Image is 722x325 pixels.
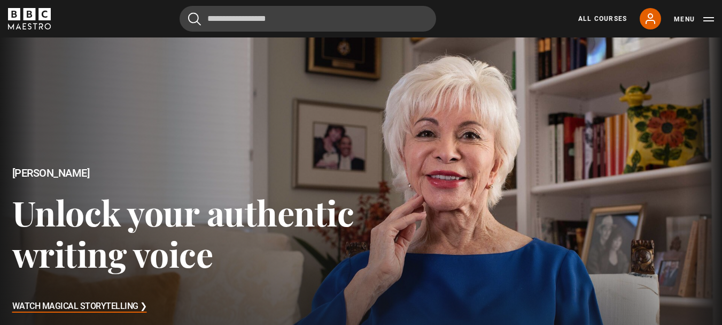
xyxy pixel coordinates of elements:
[188,12,201,26] button: Submit the search query
[578,14,627,24] a: All Courses
[12,192,361,275] h3: Unlock your authentic writing voice
[8,8,51,29] svg: BBC Maestro
[674,14,714,25] button: Toggle navigation
[180,6,436,32] input: Search
[12,299,147,315] h3: Watch Magical Storytelling ❯
[12,167,361,179] h2: [PERSON_NAME]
